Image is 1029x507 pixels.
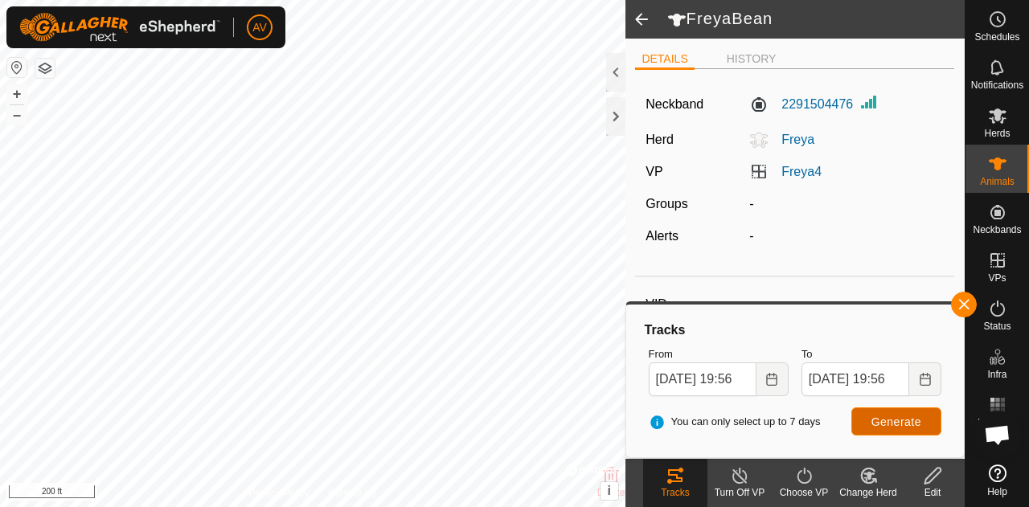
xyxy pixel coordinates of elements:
label: Alerts [646,229,678,243]
span: Help [987,487,1007,497]
span: Status [983,321,1011,331]
button: Reset Map [7,58,27,77]
a: Open chat [974,411,1022,459]
span: Heatmap [978,418,1017,427]
span: i [607,484,610,497]
span: AV [252,19,267,36]
span: Schedules [974,32,1019,42]
label: Herd [646,133,674,146]
label: VP [646,165,662,178]
div: Tracks [643,485,707,500]
span: Notifications [971,80,1023,90]
label: To [801,346,941,362]
span: You can only select up to 7 days [649,414,821,430]
span: Animals [980,177,1015,186]
span: Neckbands [973,225,1021,235]
button: Generate [851,407,941,435]
div: - [743,194,950,214]
img: Gallagher Logo [19,13,220,42]
button: i [601,482,618,500]
button: Map Layers [35,59,55,78]
a: Privacy Policy [249,486,310,501]
button: – [7,105,27,125]
label: Neckband [646,95,703,114]
img: Signal strength [859,92,879,112]
li: DETAILS [635,51,694,70]
button: Choose Date [756,362,789,396]
label: From [649,346,789,362]
label: 2291504476 [749,95,853,114]
span: Herds [984,129,1010,138]
label: VID [646,294,745,315]
h2: FreyaBean [667,9,965,30]
div: - [743,227,950,246]
div: Edit [900,485,965,500]
a: Contact Us [328,486,375,501]
div: Change Herd [836,485,900,500]
div: Choose VP [772,485,836,500]
span: Infra [987,370,1006,379]
span: VPs [988,273,1006,283]
span: Freya [769,133,814,146]
div: Turn Off VP [707,485,772,500]
a: Help [965,458,1029,503]
button: Choose Date [909,362,941,396]
a: Freya4 [781,165,822,178]
li: HISTORY [720,51,783,67]
div: Tracks [642,321,948,340]
label: Groups [646,197,687,211]
button: + [7,84,27,104]
span: Generate [871,415,921,428]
